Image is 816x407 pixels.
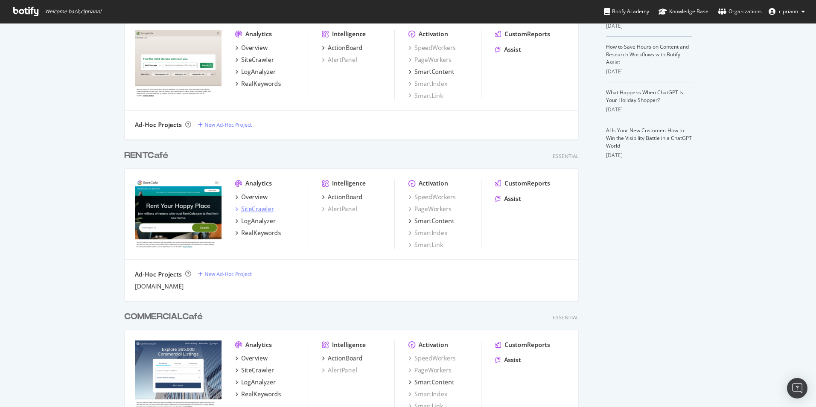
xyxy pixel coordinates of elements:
[408,205,452,213] a: PageWorkers
[787,378,807,398] div: Open Intercom Messenger
[408,366,452,375] a: PageWorkers
[419,30,448,38] div: Activation
[204,270,252,278] div: New Ad-Hoc Project
[606,43,689,66] a: How to Save Hours on Content and Research Workflows with Botify Assist
[322,354,363,363] a: ActionBoard
[414,378,454,387] div: SmartContent
[328,193,363,201] div: ActionBoard
[408,91,443,100] a: SmartLink
[504,30,550,38] div: CustomReports
[241,229,281,237] div: RealKeywords
[408,44,456,52] a: SpeedWorkers
[419,340,448,349] div: Activation
[606,22,692,30] div: [DATE]
[408,229,447,237] a: SmartIndex
[204,121,252,128] div: New Ad-Hoc Project
[408,241,443,249] div: SmartLink
[45,8,101,15] span: Welcome back, cipriann !
[124,311,203,323] div: COMMERCIALCafé
[235,193,268,201] a: Overview
[322,366,357,375] a: AlertPanel
[245,340,272,349] div: Analytics
[241,67,276,76] div: LogAnalyzer
[235,44,268,52] a: Overview
[659,7,708,16] div: Knowledge Base
[245,179,272,188] div: Analytics
[606,89,683,104] a: What Happens When ChatGPT Is Your Holiday Shopper?
[322,55,357,64] a: AlertPanel
[604,7,649,16] div: Botify Academy
[135,121,182,129] div: Ad-Hoc Projects
[606,127,692,149] a: AI Is Your New Customer: How to Win the Visibility Battle in a ChatGPT World
[135,282,184,291] a: [DOMAIN_NAME]
[762,5,812,18] button: cipriann
[408,55,452,64] a: PageWorkers
[408,79,447,88] a: SmartIndex
[235,217,276,225] a: LogAnalyzer
[414,217,454,225] div: SmartContent
[124,149,172,162] a: RENTCafé
[495,30,550,38] a: CustomReports
[135,30,221,99] img: storagecafe.com
[408,354,456,363] a: SpeedWorkers
[779,8,798,15] span: cipriann
[553,152,579,160] div: Essential
[241,378,276,387] div: LogAnalyzer
[235,67,276,76] a: LogAnalyzer
[504,340,550,349] div: CustomReports
[495,195,521,203] a: Assist
[241,217,276,225] div: LogAnalyzer
[235,79,281,88] a: RealKeywords
[332,179,366,188] div: Intelligence
[419,179,448,188] div: Activation
[495,356,521,364] a: Assist
[241,390,281,398] div: RealKeywords
[198,121,252,128] a: New Ad-Hoc Project
[135,270,182,279] div: Ad-Hoc Projects
[198,270,252,278] a: New Ad-Hoc Project
[241,205,274,213] div: SiteCrawler
[235,354,268,363] a: Overview
[408,390,447,398] a: SmartIndex
[235,378,276,387] a: LogAnalyzer
[718,7,762,16] div: Organizations
[235,229,281,237] a: RealKeywords
[504,179,550,188] div: CustomReports
[328,44,363,52] div: ActionBoard
[322,44,363,52] a: ActionBoard
[241,193,268,201] div: Overview
[235,55,274,64] a: SiteCrawler
[332,30,366,38] div: Intelligence
[235,390,281,398] a: RealKeywords
[332,340,366,349] div: Intelligence
[504,45,521,54] div: Assist
[408,193,456,201] a: SpeedWorkers
[606,68,692,76] div: [DATE]
[245,30,272,38] div: Analytics
[241,79,281,88] div: RealKeywords
[328,354,363,363] div: ActionBoard
[235,366,274,375] a: SiteCrawler
[241,44,268,52] div: Overview
[241,55,274,64] div: SiteCrawler
[124,149,168,162] div: RENTCafé
[495,340,550,349] a: CustomReports
[235,205,274,213] a: SiteCrawler
[495,179,550,188] a: CustomReports
[241,354,268,363] div: Overview
[322,205,357,213] a: AlertPanel
[495,45,521,54] a: Assist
